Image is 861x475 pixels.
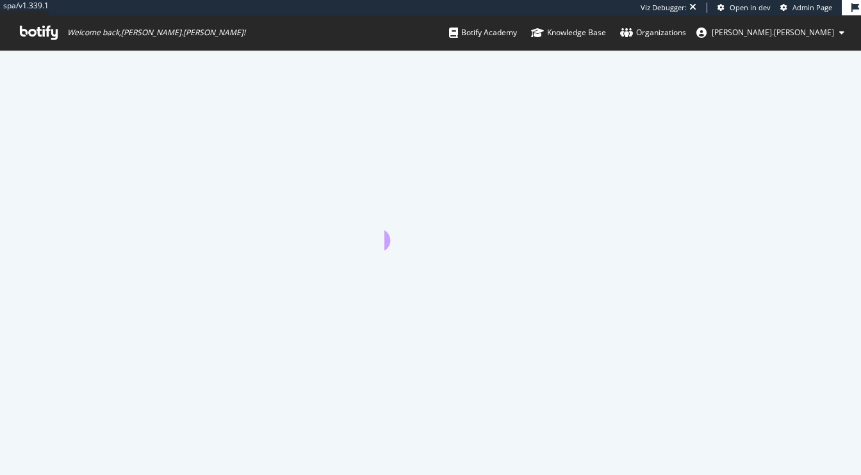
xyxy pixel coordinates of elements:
[730,3,771,12] span: Open in dev
[792,3,832,12] span: Admin Page
[449,15,517,50] a: Botify Academy
[780,3,832,13] a: Admin Page
[620,26,686,39] div: Organizations
[620,15,686,50] a: Organizations
[641,3,687,13] div: Viz Debugger:
[686,22,855,43] button: [PERSON_NAME].[PERSON_NAME]
[717,3,771,13] a: Open in dev
[712,27,834,38] span: heidi.noonan
[67,28,245,38] span: Welcome back, [PERSON_NAME].[PERSON_NAME] !
[531,26,606,39] div: Knowledge Base
[449,26,517,39] div: Botify Academy
[531,15,606,50] a: Knowledge Base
